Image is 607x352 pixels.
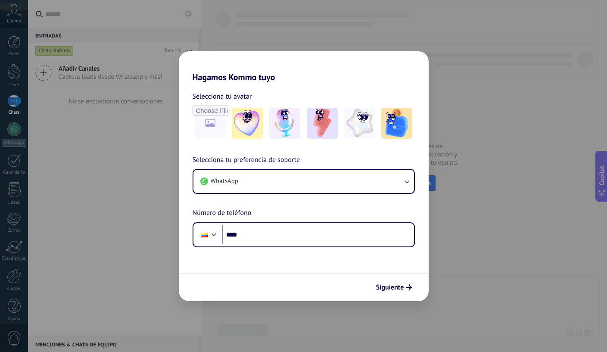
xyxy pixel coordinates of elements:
[193,170,414,193] button: WhatsApp
[372,280,416,295] button: Siguiente
[193,91,252,102] span: Selecciona tu avatar
[381,108,412,139] img: -5.jpeg
[269,108,300,139] img: -2.jpeg
[193,208,252,219] span: Número de teléfono
[344,108,375,139] img: -4.jpeg
[193,155,300,166] span: Selecciona tu preferencia de soporte
[196,226,212,244] div: Ecuador: + 593
[179,51,429,82] h2: Hagamos Kommo tuyo
[376,284,404,290] span: Siguiente
[211,177,238,186] span: WhatsApp
[307,108,338,139] img: -3.jpeg
[232,108,263,139] img: -1.jpeg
